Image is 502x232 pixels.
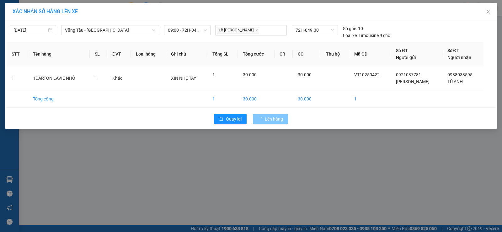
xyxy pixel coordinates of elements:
span: XIN NHẸ TAY [171,76,196,81]
span: XÁC NHẬN SỐ HÀNG LÊN XE [13,8,78,14]
span: TÚ ANH [447,79,463,84]
input: 12/10/2025 [13,27,47,34]
span: 72H-049.30 [296,25,334,35]
span: Loại xe: [343,32,358,39]
th: Ghi chú [166,42,207,66]
span: 0988033595 [447,72,473,77]
span: close [255,29,258,32]
span: rollback [219,117,223,122]
span: 1 [212,72,215,77]
span: close [486,9,491,14]
th: Tổng SL [207,42,238,66]
span: Vũng Tàu - Sân Bay [65,25,155,35]
td: 1 [349,90,391,108]
span: Người gửi [396,55,416,60]
span: Số ĐT [396,48,408,53]
span: Lên hàng [265,116,283,122]
span: VT10250422 [354,72,380,77]
span: 09:00 - 72H-049.30 [168,25,207,35]
th: SL [90,42,107,66]
span: [PERSON_NAME] [396,79,430,84]
div: 10 [343,25,363,32]
th: Loại hàng [131,42,166,66]
div: Limousine 9 chỗ [343,32,390,39]
td: 1 [7,66,28,90]
span: 30.000 [243,72,257,77]
span: Số ghế: [343,25,357,32]
span: Quay lại [226,116,242,122]
th: Mã GD [349,42,391,66]
th: Tổng cước [238,42,274,66]
td: Tổng cộng [28,90,89,108]
td: 30.000 [293,90,321,108]
td: Khác [107,66,131,90]
td: 30.000 [238,90,274,108]
span: 30.000 [298,72,312,77]
span: Người nhận [447,55,471,60]
th: Tên hàng [28,42,89,66]
th: CR [275,42,293,66]
th: STT [7,42,28,66]
button: Close [479,3,497,21]
span: down [152,28,156,32]
th: CC [293,42,321,66]
button: rollbackQuay lại [214,114,247,124]
span: Lồ [PERSON_NAME] [217,27,259,34]
th: Thu hộ [321,42,350,66]
span: Số ĐT [447,48,459,53]
button: Lên hàng [253,114,288,124]
span: 0921037781 [396,72,421,77]
th: ĐVT [107,42,131,66]
td: 1 [207,90,238,108]
span: loading [258,117,265,121]
td: 1CARTON LAVIE NHỎ [28,66,89,90]
span: 1 [95,76,97,81]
